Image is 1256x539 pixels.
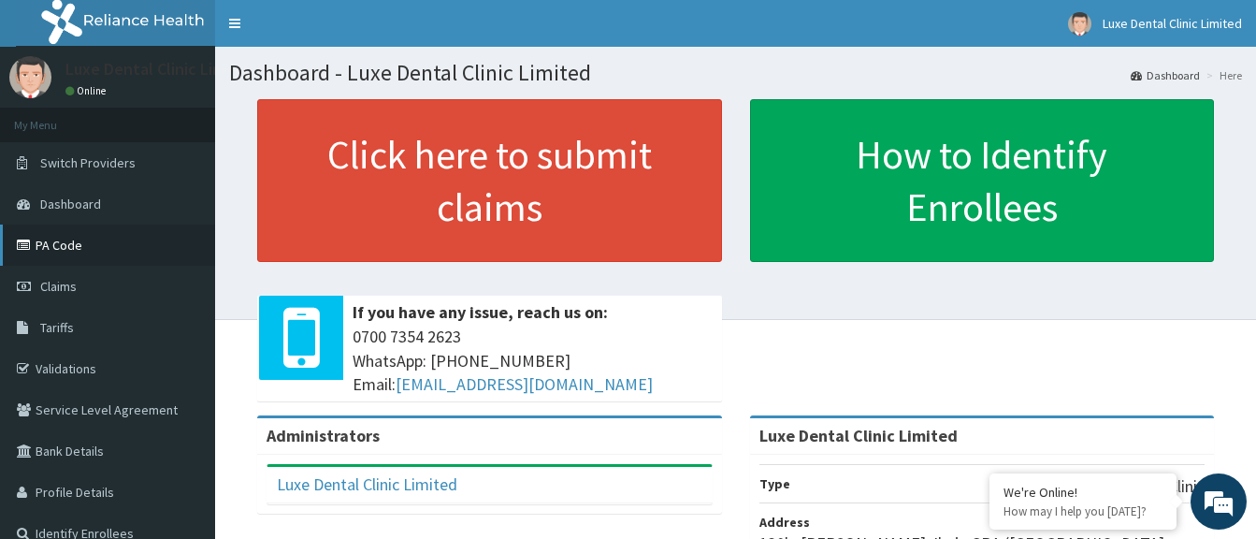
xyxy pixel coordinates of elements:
[65,84,110,97] a: Online
[1003,484,1162,501] div: We're Online!
[759,475,790,492] b: Type
[40,319,74,336] span: Tariffs
[229,61,1242,85] h1: Dashboard - Luxe Dental Clinic Limited
[108,154,258,343] span: We're online!
[40,278,77,295] span: Claims
[35,94,76,140] img: d_794563401_company_1708531726252_794563401
[353,301,608,323] b: If you have any issue, reach us on:
[9,56,51,98] img: User Image
[307,9,352,54] div: Minimize live chat window
[277,473,457,495] a: Luxe Dental Clinic Limited
[40,154,136,171] span: Switch Providers
[750,99,1215,262] a: How to Identify Enrollees
[97,105,314,129] div: Chat with us now
[1103,15,1242,32] span: Luxe Dental Clinic Limited
[1131,67,1200,83] a: Dashboard
[1068,12,1091,36] img: User Image
[257,99,722,262] a: Click here to submit claims
[1202,67,1242,83] li: Here
[1003,503,1162,519] p: How may I help you today?
[65,61,255,78] p: Luxe Dental Clinic Limited
[396,373,653,395] a: [EMAIL_ADDRESS][DOMAIN_NAME]
[759,425,958,446] strong: Luxe Dental Clinic Limited
[759,514,810,531] b: Address
[40,196,101,212] span: Dashboard
[353,325,713,397] span: 0700 7354 2623 WhatsApp: [PHONE_NUMBER] Email:
[9,349,356,415] textarea: Type your message and hit 'Enter'
[267,425,380,446] b: Administrators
